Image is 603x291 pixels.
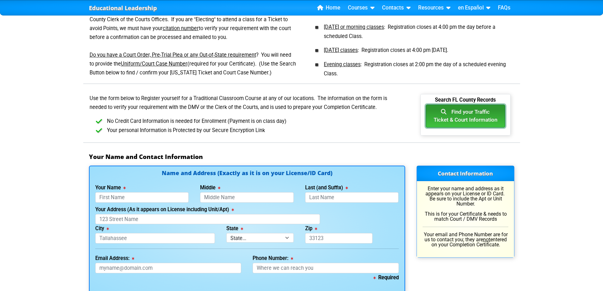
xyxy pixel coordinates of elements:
[423,232,508,247] p: Your email and Phone Number are for us to contact you; they are entered on your Completion Certif...
[95,233,215,244] input: Tallahassee
[200,185,220,190] label: Middle
[95,192,189,203] input: First Name
[95,226,109,231] label: City
[89,94,405,112] p: Use the form below to Register yourself for a Traditional Classroom Course at any of our location...
[95,214,320,225] input: 123 Street Name
[324,61,361,67] u: Evening classes
[90,52,256,58] u: Do you have a Court Order, Pre-Trial Plea or any Out-of-State requirement
[95,207,234,212] label: Your Address (As it appears on License including Unit/Apt)
[374,275,399,281] b: Required
[483,237,490,243] u: not
[95,256,134,261] label: Email Address:
[305,185,348,190] label: Last (and Suffix)
[89,3,157,13] a: Educational Leadership
[416,3,453,13] a: Resources
[89,153,514,161] h3: Your Name and Contact Information
[417,166,514,181] h3: Contact Information
[317,55,514,79] li: : Registration closes at 2:00 pm the day of a scheduled evening Class.
[95,170,399,176] h4: Name and Address (Exactly as it is on your License/ID Card)
[305,233,373,244] input: 33123
[423,186,508,222] p: Enter your name and address as it appears on your License or ID Card. Be sure to include the Apt ...
[324,47,358,53] u: [DATE] classes
[426,104,505,128] button: Find your TrafficTicket & Court Information
[455,3,493,13] a: en Español
[380,3,413,13] a: Contacts
[95,185,126,190] label: Your Name
[253,263,399,273] input: Where we can reach you
[95,263,242,273] input: myname@domain.com
[253,256,293,261] label: Phone Number:
[121,61,187,67] u: Uniform/Court Case Number
[99,126,405,135] li: Your personal Information is Protected by our Secure Encryption Link
[99,117,405,126] li: No Credit Card Information is needed for Enrollment (Payment is on class day)
[305,192,399,203] input: Last Name
[317,20,514,41] li: : Registration closes at 4:00 pm the day before a scheduled Class.
[163,25,199,31] u: citation number
[435,97,496,108] b: Search FL County Records
[317,41,514,55] li: : Registration closes at 4:00 pm [DATE].
[315,3,343,13] a: Home
[345,3,377,13] a: Courses
[226,226,243,231] label: State
[200,192,294,203] input: Middle Name
[305,226,317,231] label: Zip
[324,24,384,30] u: [DATE] or morning classes
[495,3,513,13] a: FAQs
